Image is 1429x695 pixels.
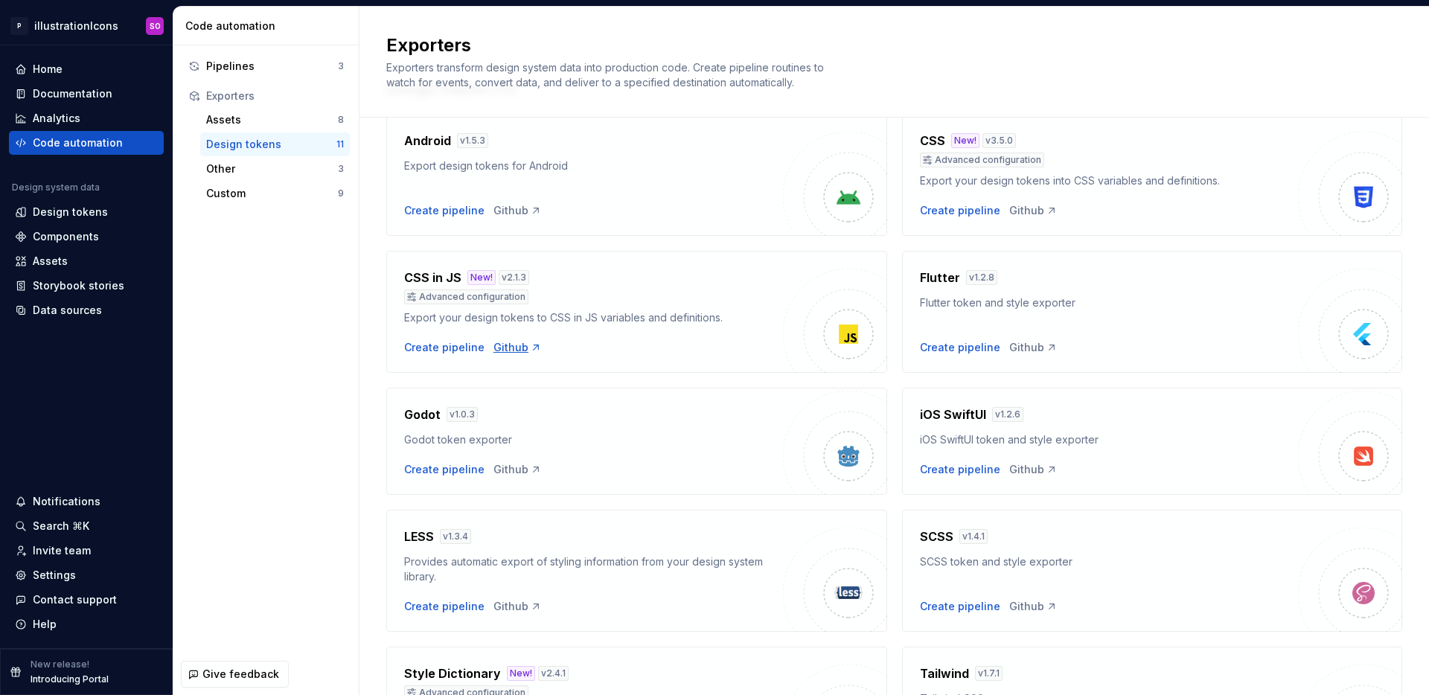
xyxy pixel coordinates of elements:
div: v 1.3.4 [440,529,471,544]
div: v 3.5.0 [982,133,1016,148]
div: Contact support [33,592,117,607]
div: Code automation [33,135,123,150]
a: Github [493,462,542,477]
button: Custom9 [200,182,350,205]
div: Pipelines [206,59,338,74]
div: v 2.1.3 [499,270,529,285]
div: Assets [33,254,68,269]
a: Components [9,225,164,249]
h4: Flutter [920,269,960,286]
button: Other3 [200,157,350,181]
button: Create pipeline [920,462,1000,477]
div: Search ⌘K [33,519,89,534]
h4: Tailwind [920,664,969,682]
div: New! [951,133,979,148]
a: Settings [9,563,164,587]
p: Introducing Portal [31,673,109,685]
div: Flutter token and style exporter [920,295,1299,310]
a: Documentation [9,82,164,106]
a: Home [9,57,164,81]
div: Export design tokens for Android [404,158,783,173]
a: Invite team [9,539,164,563]
div: 8 [338,114,344,126]
div: Documentation [33,86,112,101]
a: Analytics [9,106,164,130]
div: Design system data [12,182,100,193]
div: v 1.7.1 [975,666,1003,681]
div: v 1.2.6 [992,407,1023,422]
div: Design tokens [206,137,336,152]
div: illustrationIcons [34,19,118,33]
button: Design tokens11 [200,132,350,156]
div: SCSS token and style exporter [920,554,1299,569]
button: Create pipeline [404,203,485,218]
div: Home [33,62,63,77]
div: Provides automatic export of styling information from your design system library. [404,554,783,584]
a: Code automation [9,131,164,155]
div: SO [150,20,161,32]
button: Create pipeline [404,340,485,355]
div: New! [467,270,496,285]
button: Notifications [9,490,164,513]
button: PillustrationIconsSO [3,10,170,42]
button: Search ⌘K [9,514,164,538]
div: Advanced configuration [404,289,528,304]
div: Custom [206,186,338,201]
a: Data sources [9,298,164,322]
div: Invite team [33,543,91,558]
h4: iOS SwiftUI [920,406,986,423]
a: Github [493,599,542,614]
div: Analytics [33,111,80,126]
button: Create pipeline [920,203,1000,218]
button: Create pipeline [920,599,1000,614]
button: Create pipeline [920,340,1000,355]
div: Components [33,229,99,244]
div: P [10,17,28,35]
a: Github [1009,599,1058,614]
button: Assets8 [200,108,350,132]
div: Notifications [33,494,100,509]
div: 11 [336,138,344,150]
a: Storybook stories [9,274,164,298]
a: Github [1009,340,1058,355]
a: Github [1009,462,1058,477]
div: v 1.4.1 [959,529,988,544]
div: Assets [206,112,338,127]
div: Settings [33,568,76,583]
div: 3 [338,60,344,72]
h4: CSS [920,132,945,150]
h4: Godot [404,406,441,423]
div: v 1.2.8 [966,270,997,285]
h4: Style Dictionary [404,664,501,682]
div: Advanced configuration [920,153,1044,167]
button: Create pipeline [404,462,485,477]
div: Export your design tokens to CSS in JS variables and definitions. [404,310,783,325]
div: Design tokens [33,205,108,220]
div: Github [493,340,542,355]
button: Help [9,612,164,636]
div: Code automation [185,19,353,33]
div: Help [33,617,57,632]
a: Pipelines3 [182,54,350,78]
h4: SCSS [920,528,953,545]
h4: CSS in JS [404,269,461,286]
div: 3 [338,163,344,175]
div: iOS SwiftUI token and style exporter [920,432,1299,447]
a: Github [493,203,542,218]
a: Github [1009,203,1058,218]
a: Assets [9,249,164,273]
